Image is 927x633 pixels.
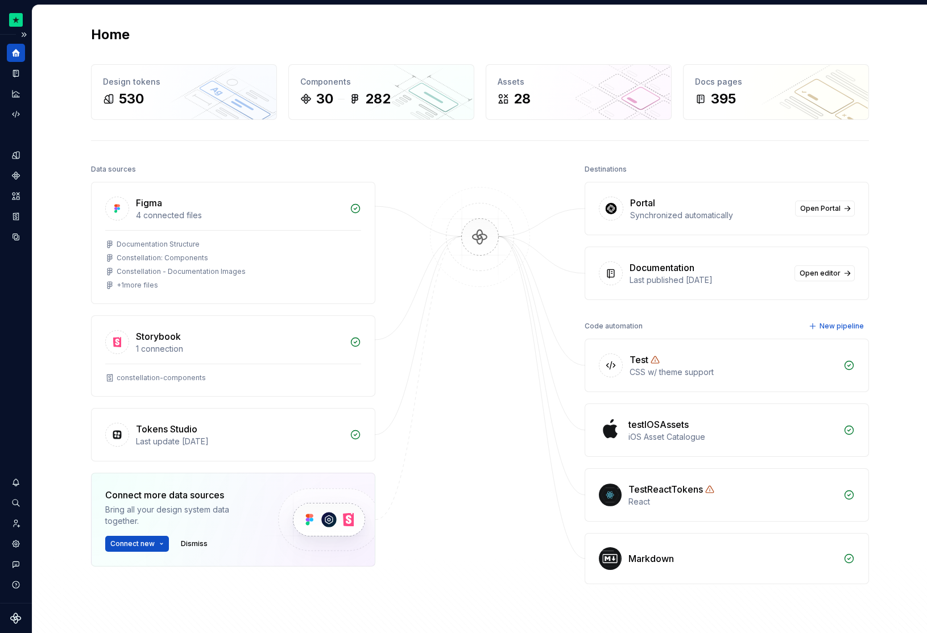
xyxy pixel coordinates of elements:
a: Open Portal [795,201,855,216]
div: Tokens Studio [136,422,197,436]
a: Home [7,44,25,62]
div: TestReactTokens [628,482,703,496]
span: Open editor [800,269,841,278]
div: Bring all your design system data together. [105,504,259,527]
button: New pipeline [805,318,869,334]
a: Open editor [794,265,855,281]
a: Data sources [7,228,25,246]
a: Design tokens [7,146,25,164]
div: Destinations [585,161,627,177]
div: constellation-components [117,373,206,382]
button: Connect new [105,536,169,552]
div: Constellation - Documentation Images [117,267,246,276]
button: Notifications [7,473,25,492]
button: Contact support [7,555,25,573]
div: + 1 more files [117,281,158,290]
div: 28 [514,90,531,108]
span: Connect new [110,539,155,548]
div: Docs pages [695,76,857,88]
div: Markdown [628,552,674,565]
a: Documentation [7,64,25,82]
div: 530 [119,90,144,108]
a: Code automation [7,105,25,123]
svg: Supernova Logo [10,613,22,624]
span: Dismiss [181,539,208,548]
a: Storybook1 connectionconstellation-components [91,315,375,397]
a: Assets28 [486,64,672,120]
span: New pipeline [820,322,864,331]
div: Code automation [585,318,643,334]
a: Storybook stories [7,207,25,226]
div: React [628,496,837,507]
div: testIOSAssets [628,418,689,431]
a: Settings [7,535,25,553]
div: 395 [711,90,736,108]
a: Invite team [7,514,25,532]
div: 282 [365,90,391,108]
img: d602db7a-5e75-4dfe-a0a4-4b8163c7bad2.png [9,13,23,27]
a: Tokens StudioLast update [DATE] [91,408,375,461]
div: Assets [498,76,660,88]
div: 4 connected files [136,210,343,221]
h2: Home [91,26,130,44]
a: Components [7,166,25,185]
div: Last published [DATE] [630,274,788,286]
div: Documentation Structure [117,240,200,249]
div: 30 [316,90,333,108]
a: Figma4 connected filesDocumentation StructureConstellation: ComponentsConstellation - Documentati... [91,182,375,304]
a: Docs pages395 [683,64,869,120]
div: Constellation: Components [117,253,208,263]
a: Components30282 [288,64,474,120]
div: Synchronized automatically [630,210,788,221]
div: Design tokens [103,76,265,88]
button: Expand sidebar [16,27,32,43]
div: Figma [136,196,162,210]
div: Connect more data sources [105,488,259,502]
div: Portal [630,196,655,210]
div: Data sources [91,161,136,177]
div: Components [300,76,462,88]
div: Test [630,353,648,367]
button: Dismiss [176,536,213,552]
div: Documentation [630,261,694,274]
a: Assets [7,187,25,205]
button: Search ⌘K [7,494,25,512]
a: Analytics [7,85,25,103]
a: Design tokens530 [91,64,277,120]
div: CSS w/ theme support [630,367,837,378]
div: 1 connection [136,343,343,355]
div: iOS Asset Catalogue [628,431,837,443]
div: Last update [DATE] [136,436,343,447]
div: Storybook [136,330,181,343]
span: Open Portal [800,204,841,213]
